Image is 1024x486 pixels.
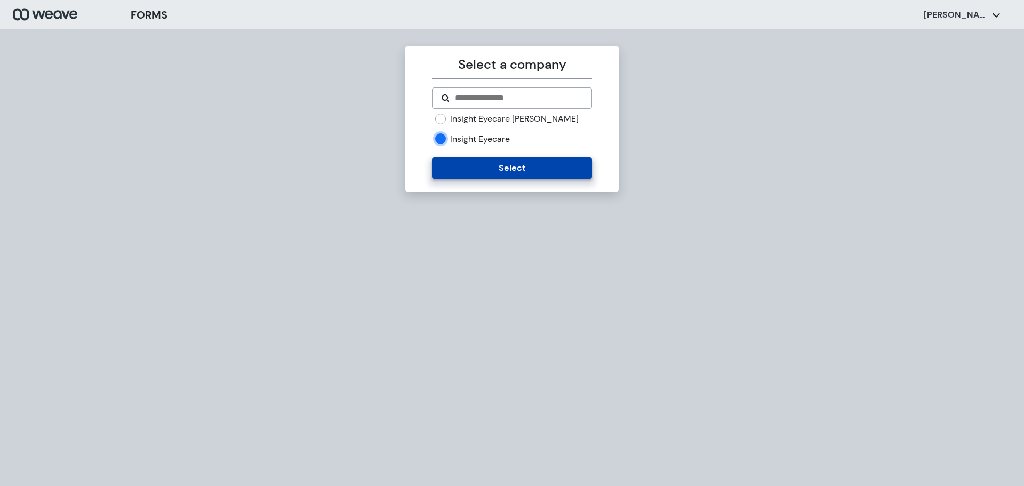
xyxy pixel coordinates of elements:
label: Insight Eyecare [PERSON_NAME] [450,113,579,125]
p: Select a company [432,55,591,74]
h3: FORMS [131,7,167,23]
button: Select [432,157,591,179]
input: Search [454,92,582,105]
label: Insight Eyecare [450,133,510,145]
p: [PERSON_NAME] [924,9,988,21]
